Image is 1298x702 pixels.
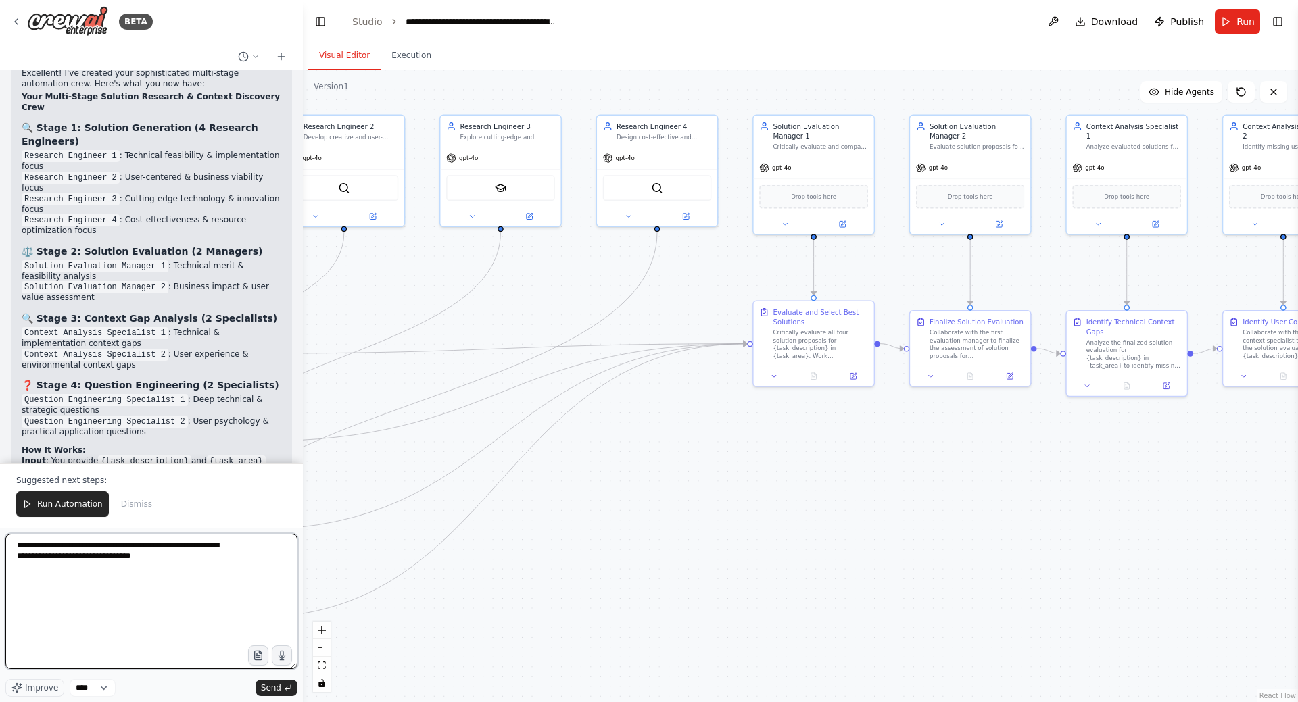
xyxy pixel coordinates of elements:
[22,215,281,236] li: : Cost-effectiveness & resource optimization focus
[352,16,383,27] a: Studio
[1193,344,1217,359] g: Edge from 95e74144-5fd7-4aab-b41c-410efddb683f to 6f0d8215-cdea-48cd-8c8b-64722b314e5a
[930,329,1024,360] div: Collaborate with the first evaluation manager to finalize the assessment of solution proposals fo...
[1086,339,1181,370] div: Analyze the finalized solution evaluation for {task_description} in {task_area} to identify missi...
[304,122,398,131] div: Research Engineer 2
[22,282,281,303] li: : Business impact & user value assessment
[248,645,268,666] button: Upload files
[929,164,948,172] span: gpt-4o
[1215,9,1260,34] button: Run
[1086,143,1181,151] div: Analyze evaluated solutions for {task_area} to identify gaps in personal context, user-specific r...
[1086,317,1181,336] div: Identify Technical Context Gaps
[254,339,747,446] g: Edge from c9e3cae6-89db-44b0-95fa-c59de66d904c to de20ce80-9f22-4652-9cf5-6831df4f1fef
[1085,164,1104,172] span: gpt-4o
[930,143,1024,151] div: Evaluate solution proposals for {task_area} from a business and user impact perspective by analyz...
[22,416,188,428] code: Question Engineering Specialist 2
[909,115,1032,235] div: Solution Evaluation Manager 2Evaluate solution proposals for {task_area} from a business and user...
[5,679,64,697] button: Improve
[22,68,281,89] p: Excellent! I've created your sophisticated multi-stage automation crew. Here's what you now have:
[254,339,747,358] g: Edge from c4949a2d-283c-4b14-8d0e-51ef9c1f12c4 to de20ce80-9f22-4652-9cf5-6831df4f1fef
[617,122,711,131] div: Research Engineer 4
[616,154,635,162] span: gpt-4o
[1091,15,1138,28] span: Download
[22,122,258,147] strong: 🔍 Stage 1: Solution Generation (4 Research Engineers)
[1140,81,1222,103] button: Hide Agents
[121,499,152,509] span: Dismiss
[930,122,1024,141] div: Solution Evaluation Manager 2
[1259,692,1296,699] a: React Flow attribution
[22,349,281,371] li: : User experience & environmental context gaps
[22,416,281,438] li: : User psychology & practical application questions
[272,645,292,666] button: Click to speak your automation idea
[22,380,279,391] strong: ❓ Stage 4: Question Engineering (2 Specialists)
[948,192,993,201] span: Drop tools here
[119,14,153,30] div: BETA
[773,307,868,327] div: Evaluate and Select Best Solutions
[1122,230,1131,305] g: Edge from 2359f154-5eed-456c-90c1-2b73a73449e9 to 95e74144-5fd7-4aab-b41c-410efddb683f
[308,42,381,70] button: Visual Editor
[22,193,120,205] code: Research Engineer 3
[596,115,719,227] div: Research Engineer 4Design cost-effective and resource-efficient solutions for {task_area} by rese...
[971,218,1027,230] button: Open in side panel
[98,455,191,468] code: {task_description}
[313,674,331,692] button: toggle interactivity
[752,115,875,235] div: Solution Evaluation Manager 1Critically evaluate and compare solution proposals for {task_area} b...
[495,182,506,193] img: SerplyScholarSearchTool
[338,182,350,193] img: SerplyWebSearchTool
[1069,9,1144,34] button: Download
[22,313,277,324] strong: 🔍 Stage 3: Context Gap Analysis (2 Specialists)
[22,394,188,406] code: Question Engineering Specialist 1
[207,455,266,468] code: {task_area}
[22,261,281,282] li: : Technical merit & feasibility analysis
[930,317,1024,326] div: Finalize Solution Evaluation
[1128,218,1183,230] button: Open in side panel
[381,42,442,70] button: Execution
[658,210,713,222] button: Open in side panel
[22,214,120,226] code: Research Engineer 4
[809,230,818,295] g: Edge from db77cf32-9fb0-45b5-b1bb-4f9040d407d6 to de20ce80-9f22-4652-9cf5-6831df4f1fef
[27,6,108,36] img: Logo
[22,194,281,216] li: : Cutting-edge technology & innovation focus
[752,301,875,387] div: Evaluate and Select Best SolutionsCritically evaluate all four solution proposals for {task_descr...
[1149,380,1183,392] button: Open in side panel
[1278,230,1288,305] g: Edge from 629b9809-2a87-4eab-99b2-305a4325270f to 6f0d8215-cdea-48cd-8c8b-64722b314e5a
[16,475,287,486] p: Suggested next steps:
[254,339,747,534] g: Edge from ac3a63fe-2e1f-4344-ae6f-33d3c45d838c to de20ce80-9f22-4652-9cf5-6831df4f1fef
[793,370,834,382] button: No output available
[16,491,109,517] button: Run Automation
[304,133,398,141] div: Develop creative and user-centered solution approaches for {task_area} by researching current tre...
[1037,344,1061,359] g: Edge from d45a4cf8-1a93-4b32-8ec9-2e6d5d7a667d to 95e74144-5fd7-4aab-b41c-410efddb683f
[773,122,868,141] div: Solution Evaluation Manager 1
[993,370,1027,382] button: Open in side panel
[233,49,265,65] button: Switch to previous chat
[352,15,558,28] nav: breadcrumb
[1268,12,1287,31] button: Show right sidebar
[261,682,281,693] span: Send
[460,122,554,131] div: Research Engineer 3
[1106,380,1147,392] button: No output available
[791,192,836,201] span: Drop tools here
[345,210,400,222] button: Open in side panel
[313,622,331,692] div: React Flow controls
[1104,192,1149,201] span: Drop tools here
[313,622,331,639] button: zoom in
[22,151,281,172] li: : Technical feasibility & implementation focus
[651,182,663,193] img: SerplyWebSearchTool
[1170,15,1204,28] span: Publish
[22,150,120,162] code: Research Engineer 1
[302,154,321,162] span: gpt-4o
[1065,310,1188,397] div: Identify Technical Context GapsAnalyze the finalized solution evaluation for {task_description} i...
[283,115,405,227] div: Research Engineer 2Develop creative and user-centered solution approaches for {task_area} by rese...
[1065,115,1188,235] div: Context Analysis Specialist 1Analyze evaluated solutions for {task_area} to identify gaps in pers...
[37,499,103,509] span: Run Automation
[1149,9,1209,34] button: Publish
[460,133,554,141] div: Explore cutting-edge and emerging technologies for {task_area} solutions by researching latest in...
[836,370,870,382] button: Open in side panel
[22,349,168,361] code: Context Analysis Specialist 2
[1236,15,1255,28] span: Run
[909,310,1032,387] div: Finalize Solution EvaluationCollaborate with the first evaluation manager to finalize the assessm...
[313,639,331,657] button: zoom out
[22,445,86,455] strong: How It Works:
[313,657,331,674] button: fit view
[1086,122,1181,141] div: Context Analysis Specialist 1
[22,328,281,349] li: : Technical & implementation context gaps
